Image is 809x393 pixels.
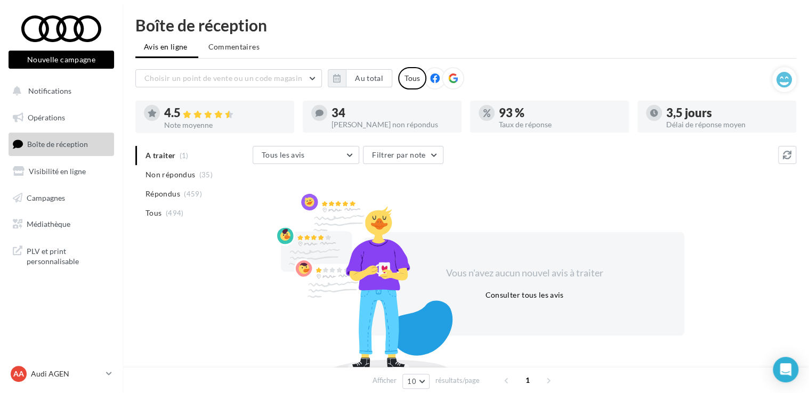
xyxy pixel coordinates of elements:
[145,189,180,199] span: Répondus
[164,107,286,119] div: 4.5
[166,209,184,217] span: (494)
[164,121,286,129] div: Note moyenne
[499,107,620,119] div: 93 %
[9,364,114,384] a: AA Audi AGEN
[253,146,359,164] button: Tous les avis
[27,219,70,228] span: Médiathèque
[666,121,788,128] div: Délai de réponse moyen
[145,169,195,180] span: Non répondus
[27,244,110,267] span: PLV et print personnalisable
[28,86,71,95] span: Notifications
[6,187,116,209] a: Campagnes
[27,140,88,149] span: Boîte de réception
[6,160,116,183] a: Visibilité en ligne
[27,193,65,202] span: Campagnes
[346,69,392,87] button: Au total
[6,240,116,271] a: PLV et print personnalisable
[407,377,416,386] span: 10
[6,133,116,155] a: Boîte de réception
[519,372,536,389] span: 1
[13,369,24,379] span: AA
[363,146,443,164] button: Filtrer par note
[262,150,305,159] span: Tous les avis
[331,107,453,119] div: 34
[402,374,430,389] button: 10
[6,80,112,102] button: Notifications
[773,357,798,382] div: Open Intercom Messenger
[433,266,616,280] div: Vous n'avez aucun nouvel avis à traiter
[135,69,322,87] button: Choisir un point de vente ou un code magasin
[666,107,788,119] div: 3,5 jours
[145,208,161,218] span: Tous
[6,213,116,235] a: Médiathèque
[328,69,392,87] button: Au total
[135,17,796,33] div: Boîte de réception
[398,67,426,89] div: Tous
[331,121,453,128] div: [PERSON_NAME] non répondus
[6,107,116,129] a: Opérations
[435,375,480,386] span: résultats/page
[9,51,114,69] button: Nouvelle campagne
[208,42,260,52] span: Commentaires
[29,167,86,176] span: Visibilité en ligne
[481,289,568,301] button: Consulter tous les avis
[31,369,102,379] p: Audi AGEN
[499,121,620,128] div: Taux de réponse
[28,113,65,122] span: Opérations
[199,170,213,179] span: (35)
[184,190,202,198] span: (459)
[373,375,397,386] span: Afficher
[144,73,302,83] span: Choisir un point de vente ou un code magasin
